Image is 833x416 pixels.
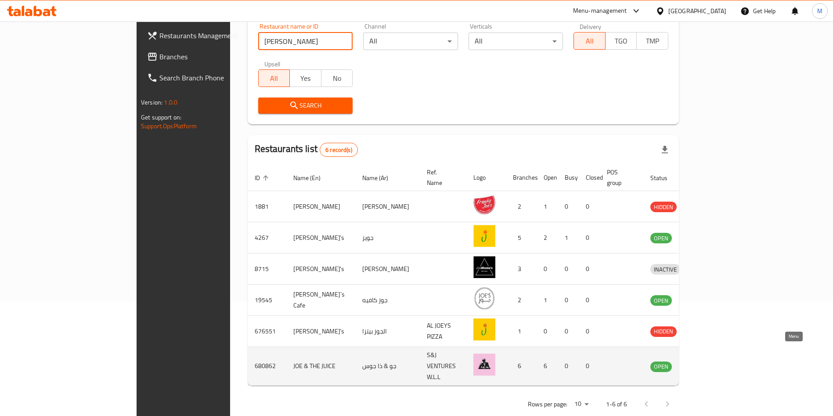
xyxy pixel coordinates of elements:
div: HIDDEN [650,326,677,337]
span: Restaurants Management [159,30,269,41]
span: OPEN [650,296,672,306]
span: No [325,72,350,85]
td: جو & ذا جوس [355,347,420,386]
span: M [817,6,822,16]
td: 0 [579,285,600,316]
img: Joey's [473,225,495,247]
p: 1-6 of 6 [606,399,627,410]
td: 0 [558,253,579,285]
td: [PERSON_NAME]'s [286,222,355,253]
td: 0 [579,191,600,222]
span: Name (Ar) [362,173,400,183]
td: 0 [558,316,579,347]
td: 2 [506,191,537,222]
td: 0 [579,316,600,347]
div: Total records count [320,143,358,157]
a: Branches [140,46,276,67]
img: Joe`s Cafe [473,287,495,309]
td: 2 [506,285,537,316]
button: Yes [289,69,321,87]
span: TMP [640,35,665,47]
input: Search for restaurant name or ID.. [258,33,353,50]
td: 5 [506,222,537,253]
button: No [321,69,353,87]
td: 3 [506,253,537,285]
span: Search [265,100,346,111]
span: All [262,72,287,85]
span: TGO [609,35,634,47]
th: Branches [506,164,537,191]
td: 1 [506,316,537,347]
div: Menu-management [573,6,627,16]
a: Restaurants Management [140,25,276,46]
td: [PERSON_NAME]`s Cafe [286,285,355,316]
td: JOE & THE JUICE [286,347,355,386]
img: Joe Mama's [473,256,495,278]
td: AL JOEYS PIZZA [420,316,466,347]
td: 6 [537,347,558,386]
td: S&J VENTURES W.L.L [420,347,466,386]
span: Version: [141,97,162,108]
span: Yes [293,72,318,85]
button: TGO [605,32,637,50]
label: Delivery [580,23,602,29]
span: Branches [159,51,269,62]
td: 1 [537,191,558,222]
td: [PERSON_NAME]’s [286,316,355,347]
div: HIDDEN [650,202,677,212]
span: POS group [607,167,633,188]
div: OPEN [650,295,672,306]
td: 0 [537,316,558,347]
h2: Restaurants list [255,142,358,157]
button: All [258,69,290,87]
span: INACTIVE [650,264,680,275]
img: JOE & THE JUICE [473,354,495,376]
td: 0 [579,347,600,386]
td: 0 [558,285,579,316]
span: Status [650,173,679,183]
p: Rows per page: [528,399,567,410]
img: Franky Joes [473,194,495,216]
td: 0 [537,253,558,285]
th: Open [537,164,558,191]
span: ID [255,173,271,183]
td: 2 [537,222,558,253]
span: Ref. Name [427,167,456,188]
td: 1 [558,222,579,253]
td: 0 [558,191,579,222]
span: OPEN [650,233,672,243]
button: All [573,32,606,50]
th: Logo [466,164,506,191]
div: Export file [654,139,675,160]
label: Upsell [264,61,281,67]
div: [GEOGRAPHIC_DATA] [668,6,726,16]
th: Closed [579,164,600,191]
div: Rows per page: [571,398,592,411]
td: [PERSON_NAME] [286,191,355,222]
td: 1 [537,285,558,316]
td: [PERSON_NAME] [355,191,420,222]
a: Support.OpsPlatform [141,120,197,132]
span: Search Branch Phone [159,72,269,83]
img: Joey’s [473,318,495,340]
td: [PERSON_NAME] [355,253,420,285]
td: 6 [506,347,537,386]
span: 1.0.0 [164,97,177,108]
div: All [469,33,563,50]
table: enhanced table [248,164,721,386]
td: جويز [355,222,420,253]
button: Search [258,98,353,114]
div: All [363,33,458,50]
td: [PERSON_NAME]'s [286,253,355,285]
td: 0 [579,222,600,253]
span: Name (En) [293,173,332,183]
span: HIDDEN [650,326,677,336]
span: OPEN [650,362,672,372]
span: All [577,35,602,47]
span: Get support on: [141,112,181,123]
td: 0 [579,253,600,285]
span: 6 record(s) [320,146,357,154]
